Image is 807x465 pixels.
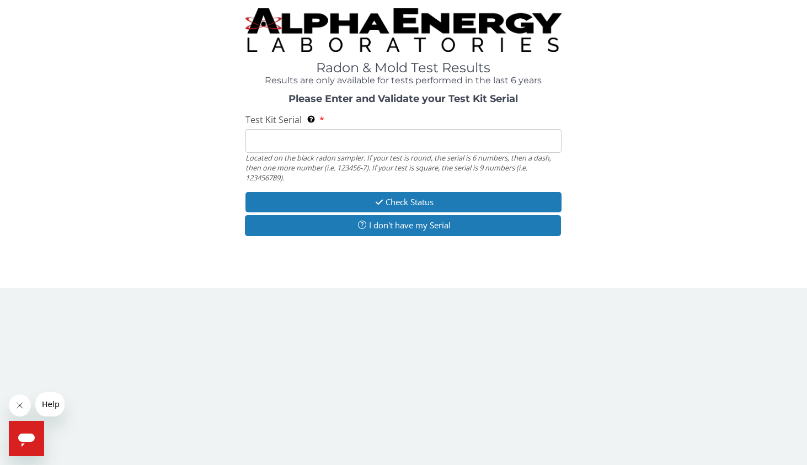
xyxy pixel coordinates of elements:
iframe: Message from company [35,392,65,416]
strong: Please Enter and Validate your Test Kit Serial [288,93,518,105]
div: Located on the black radon sampler. If your test is round, the serial is 6 numbers, then a dash, ... [245,153,562,183]
iframe: Close message [9,394,31,416]
h1: Radon & Mold Test Results [245,61,562,75]
button: Check Status [245,192,562,212]
span: Test Kit Serial [245,114,302,126]
img: TightCrop.jpg [245,8,562,52]
button: I don't have my Serial [245,215,561,236]
h4: Results are only available for tests performed in the last 6 years [245,76,562,85]
iframe: Button to launch messaging window [9,421,44,456]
